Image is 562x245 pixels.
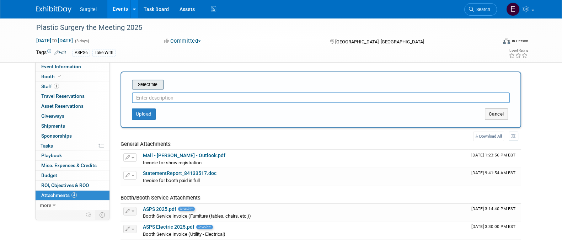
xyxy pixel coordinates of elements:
[36,201,109,210] a: more
[36,62,109,71] a: Event Information
[41,153,62,158] span: Playbook
[83,210,95,219] td: Personalize Event Tab Strip
[41,84,59,89] span: Staff
[54,50,66,55] a: Edit
[471,206,515,211] span: Upload Timestamp
[41,192,77,198] span: Attachments
[178,207,195,211] span: Invoice
[121,141,171,147] span: General Attachments
[455,37,528,48] div: Event Format
[58,74,61,78] i: Booth reservation complete
[80,6,97,12] span: Surgitel
[54,84,59,89] span: 1
[36,141,109,151] a: Tasks
[36,191,109,200] a: Attachments4
[473,132,504,141] a: Download All
[471,153,515,158] span: Upload Timestamp
[36,151,109,160] a: Playbook
[143,160,202,165] span: Invocie for show registration
[506,2,520,16] img: Event Coordinator
[51,38,58,43] span: to
[143,231,225,237] span: Booth Service Invoice (Utility - Electrical)
[132,92,510,103] input: Enter description
[469,150,521,168] td: Upload Timestamp
[196,225,213,229] span: Invoice
[36,121,109,131] a: Shipments
[71,192,77,198] span: 4
[41,123,65,129] span: Shipments
[41,172,57,178] span: Budget
[485,108,508,120] button: Cancel
[36,111,109,121] a: Giveaways
[132,108,156,120] button: Upload
[335,39,424,44] span: [GEOGRAPHIC_DATA], [GEOGRAPHIC_DATA]
[36,171,109,180] a: Budget
[41,133,72,139] span: Sponsorships
[36,49,66,57] td: Tags
[36,101,109,111] a: Asset Reservations
[143,178,200,183] span: Invoice for booth paid in full
[92,49,116,57] div: Take With
[474,7,490,12] span: Search
[41,163,97,168] span: Misc. Expenses & Credits
[471,170,515,175] span: Upload Timestamp
[34,21,486,34] div: Plastic Surgery the Meeting 2025
[41,74,63,79] span: Booth
[143,170,216,176] a: StatementReport_84133517.doc
[36,82,109,91] a: Staff1
[36,91,109,101] a: Travel Reservations
[36,6,71,13] img: ExhibitDay
[95,210,109,219] td: Toggle Event Tabs
[36,72,109,81] a: Booth
[143,224,194,230] a: ASPS Electric 2025.pdf
[161,37,204,45] button: Committed
[41,64,81,69] span: Event Information
[469,168,521,186] td: Upload Timestamp
[511,38,528,44] div: In-Person
[143,206,176,212] a: ASPS 2025.pdf
[464,3,497,16] a: Search
[40,202,51,208] span: more
[469,204,521,222] td: Upload Timestamp
[471,224,515,229] span: Upload Timestamp
[41,182,89,188] span: ROI, Objectives & ROO
[143,153,225,158] a: Mail - [PERSON_NAME] - Outlook.pdf
[73,49,90,57] div: ASPS6
[41,93,85,99] span: Travel Reservations
[36,181,109,190] a: ROI, Objectives & ROO
[74,39,89,43] span: (3 days)
[36,37,73,44] span: [DATE] [DATE]
[121,195,200,201] span: Booth/Booth Service Attachments
[503,38,510,44] img: Format-Inperson.png
[36,161,109,170] a: Misc. Expenses & Credits
[41,113,64,119] span: Giveaways
[469,222,521,239] td: Upload Timestamp
[41,103,84,109] span: Asset Reservations
[508,49,528,52] div: Event Rating
[41,143,53,149] span: Tasks
[36,131,109,141] a: Sponsorships
[143,213,251,219] span: Booth Service Invoice (Furniture (tables, chairs, etc.))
